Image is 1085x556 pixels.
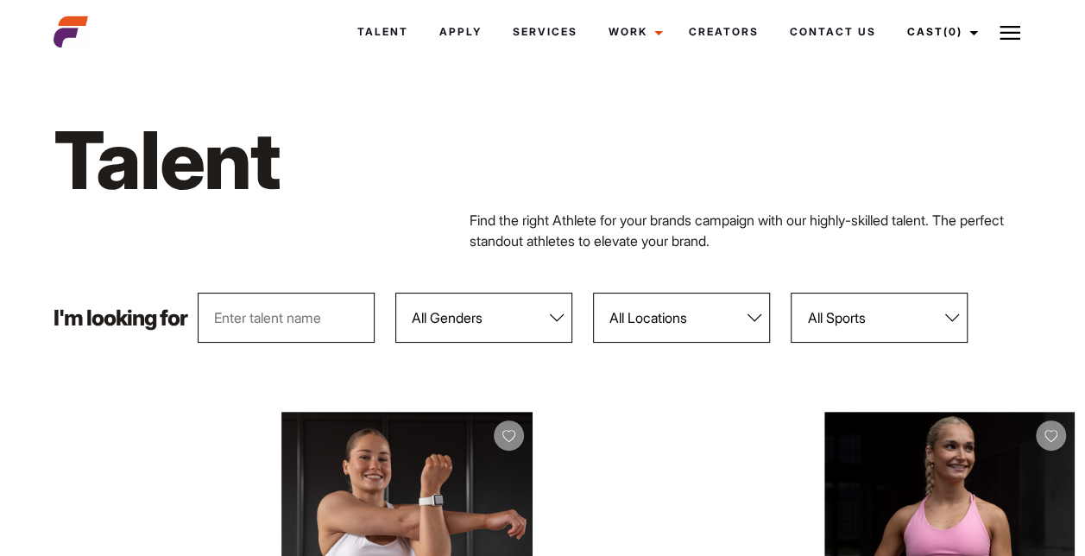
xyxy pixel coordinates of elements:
img: cropped-aefm-brand-fav-22-square.png [54,15,88,49]
input: Enter talent name [198,293,375,343]
a: Contact Us [774,9,892,55]
a: Apply [424,9,497,55]
p: I'm looking for [54,307,187,329]
a: Creators [673,9,774,55]
img: Burger icon [1000,22,1020,43]
span: (0) [943,25,962,38]
a: Services [497,9,593,55]
h1: Talent [54,111,615,210]
a: Cast(0) [892,9,988,55]
p: Find the right Athlete for your brands campaign with our highly-skilled talent. The perfect stand... [470,210,1031,251]
a: Talent [342,9,424,55]
a: Work [593,9,673,55]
